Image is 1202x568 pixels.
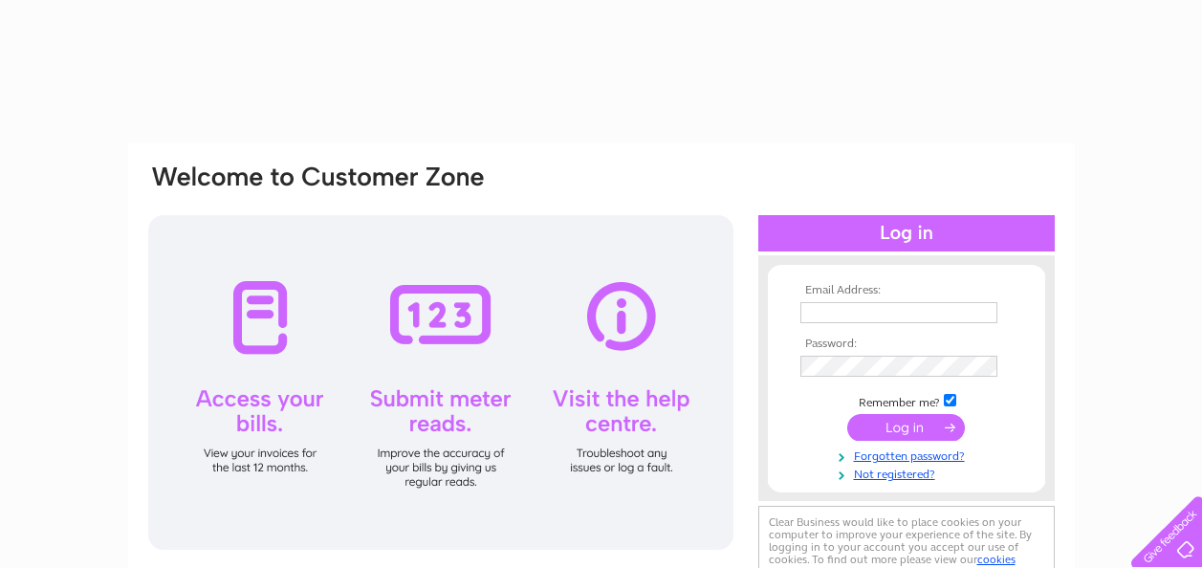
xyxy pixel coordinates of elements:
[796,284,1017,297] th: Email Address:
[800,446,1017,464] a: Forgotten password?
[800,464,1017,482] a: Not registered?
[796,338,1017,351] th: Password:
[847,414,965,441] input: Submit
[796,391,1017,410] td: Remember me?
